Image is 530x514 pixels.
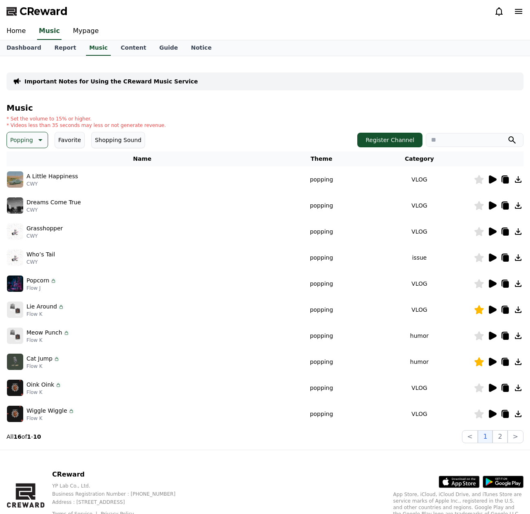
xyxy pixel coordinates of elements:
[508,430,523,443] button: >
[13,433,21,440] strong: 16
[26,198,81,207] p: Dreams Come True
[278,166,365,192] td: popping
[7,433,41,441] p: All of -
[26,224,63,233] p: Grasshopper
[33,433,41,440] strong: 10
[278,151,365,166] th: Theme
[365,192,474,219] td: VLOG
[493,430,507,443] button: 2
[365,375,474,401] td: VLOG
[7,122,166,129] p: * Videos less than 35 seconds may less or not generate revenue.
[26,207,81,213] p: CWY
[52,491,189,497] p: Business Registration Number : [PHONE_NUMBER]
[26,337,70,343] p: Flow K
[365,401,474,427] td: VLOG
[278,297,365,323] td: popping
[278,192,365,219] td: popping
[27,433,31,440] strong: 1
[365,271,474,297] td: VLOG
[26,181,78,187] p: CWY
[52,483,189,489] p: YP Lab Co., Ltd.
[26,172,78,181] p: A Little Happiness
[7,249,23,266] img: music
[7,328,23,344] img: music
[7,151,278,166] th: Name
[185,40,218,56] a: Notice
[7,103,523,112] h4: Music
[26,259,55,265] p: CWY
[26,328,62,337] p: Meow Punch
[26,311,64,317] p: Flow K
[26,233,63,239] p: CWY
[7,354,23,370] img: music
[48,40,83,56] a: Report
[365,245,474,271] td: issue
[26,276,49,285] p: Popcorn
[7,197,23,214] img: music
[7,406,23,422] img: music
[37,23,62,40] a: Music
[52,499,189,505] p: Address : [STREET_ADDRESS]
[278,245,365,271] td: popping
[7,116,166,122] p: * Set the volume to 15% or higher.
[26,407,67,415] p: Wiggle Wiggle
[278,323,365,349] td: popping
[20,5,68,18] span: CReward
[24,77,198,85] a: Important Notes for Using the CReward Music Service
[357,133,422,147] button: Register Channel
[7,132,48,148] button: Popping
[365,297,474,323] td: VLOG
[365,166,474,192] td: VLOG
[278,271,365,297] td: popping
[7,380,23,396] img: music
[66,23,105,40] a: Mypage
[278,219,365,245] td: popping
[91,132,145,148] button: Shopping Sound
[7,302,23,318] img: music
[365,151,474,166] th: Category
[278,401,365,427] td: popping
[52,470,189,479] p: CReward
[86,40,111,56] a: Music
[278,375,365,401] td: popping
[7,223,23,240] img: music
[55,132,85,148] button: Favorite
[26,354,53,363] p: Cat Jump
[365,323,474,349] td: humor
[26,250,55,259] p: Who’s Tail
[365,219,474,245] td: VLOG
[7,5,68,18] a: CReward
[10,134,33,146] p: Popping
[7,171,23,188] img: music
[26,389,62,396] p: Flow K
[26,381,54,389] p: Oink Oink
[478,430,493,443] button: 1
[7,276,23,292] img: music
[153,40,185,56] a: Guide
[278,349,365,375] td: popping
[114,40,153,56] a: Content
[462,430,478,443] button: <
[26,302,57,311] p: Lie Around
[26,415,75,422] p: Flow K
[365,349,474,375] td: humor
[26,363,60,370] p: Flow K
[26,285,57,291] p: Flow J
